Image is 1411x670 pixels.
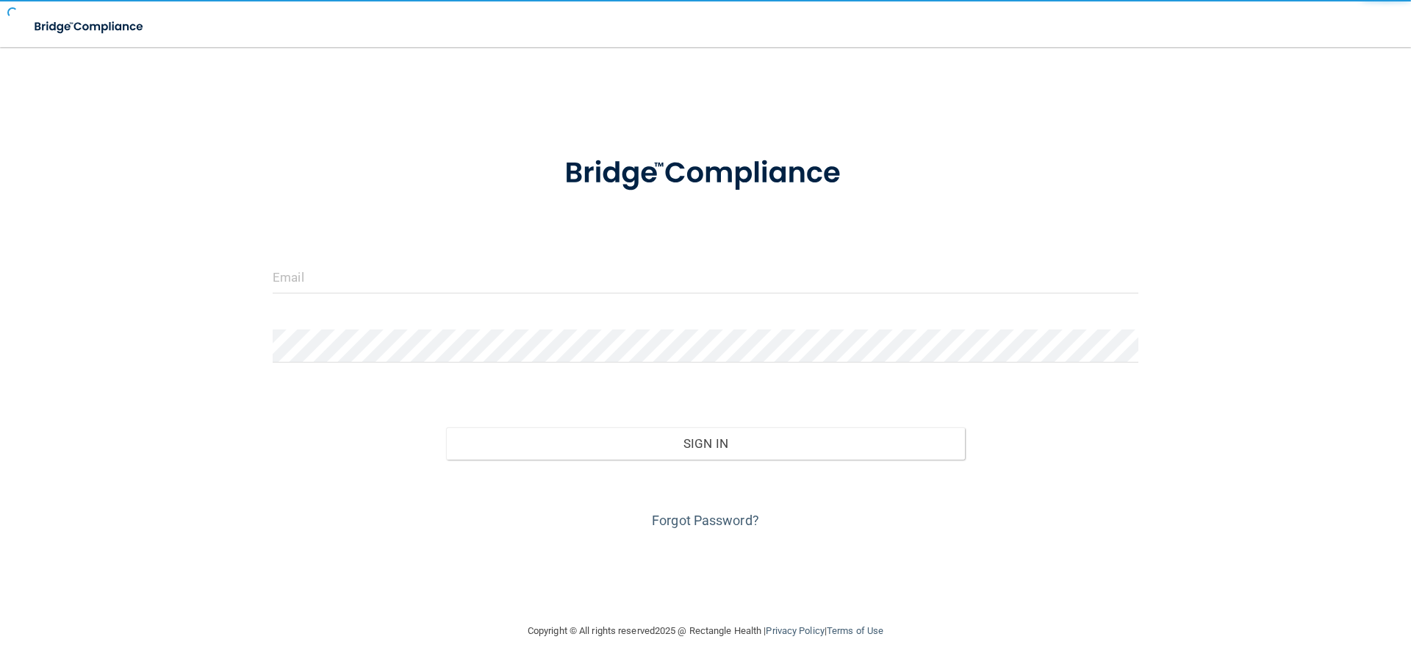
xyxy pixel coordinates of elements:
input: Email [273,260,1138,293]
div: Copyright © All rights reserved 2025 @ Rectangle Health | | [437,607,974,655]
img: bridge_compliance_login_screen.278c3ca4.svg [22,12,157,42]
a: Privacy Policy [766,625,824,636]
a: Terms of Use [827,625,883,636]
img: bridge_compliance_login_screen.278c3ca4.svg [534,135,877,212]
a: Forgot Password? [652,513,759,528]
button: Sign In [446,427,966,460]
